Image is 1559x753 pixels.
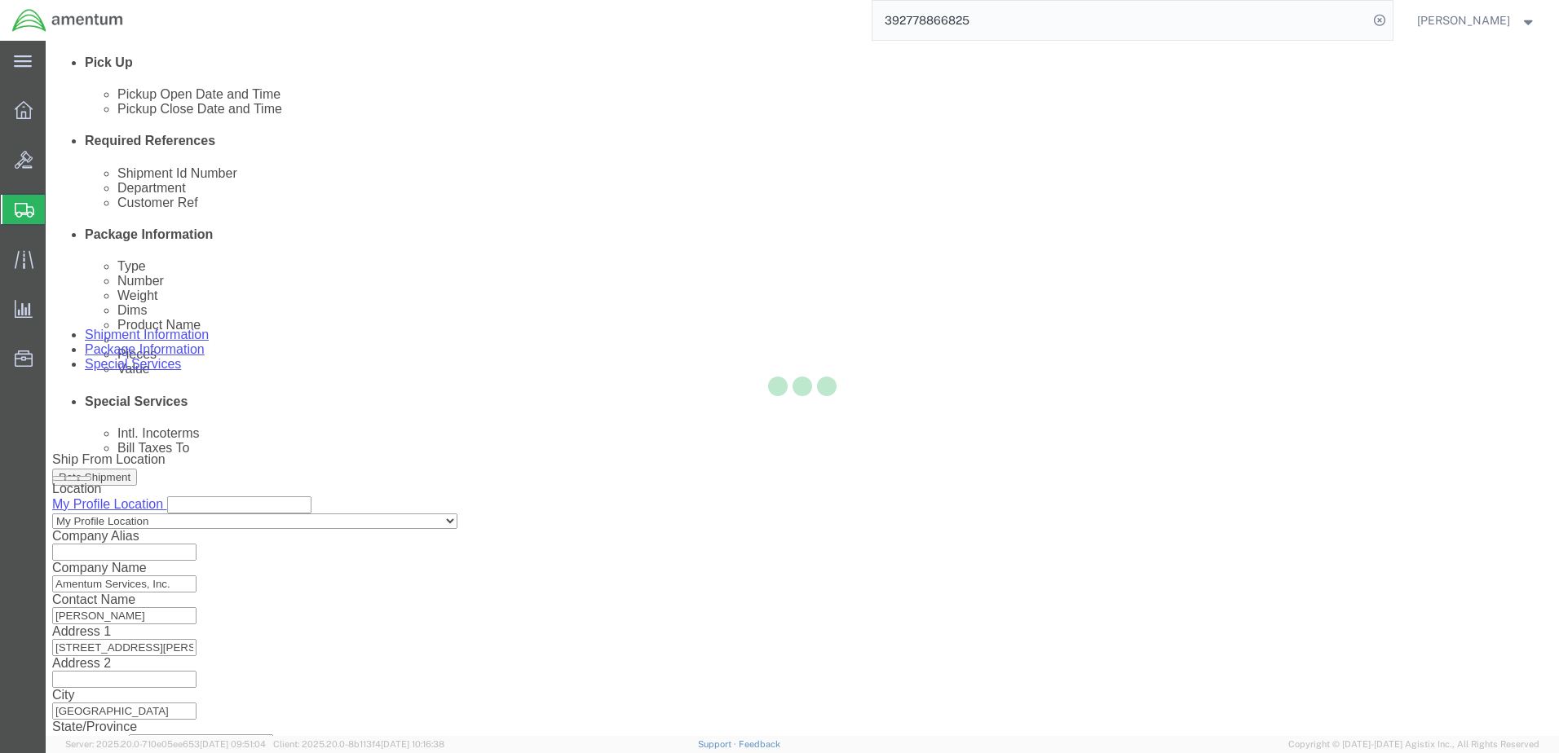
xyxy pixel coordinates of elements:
[65,739,266,749] span: Server: 2025.20.0-710e05ee653
[739,739,780,749] a: Feedback
[1417,11,1510,29] span: ADRIAN RODRIGUEZ, JR
[381,739,444,749] span: [DATE] 10:16:38
[11,8,124,33] img: logo
[200,739,266,749] span: [DATE] 09:51:04
[698,739,739,749] a: Support
[1288,738,1539,751] span: Copyright © [DATE]-[DATE] Agistix Inc., All Rights Reserved
[872,1,1368,40] input: Search for shipment number, reference number
[1416,11,1537,30] button: [PERSON_NAME]
[273,739,444,749] span: Client: 2025.20.0-8b113f4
